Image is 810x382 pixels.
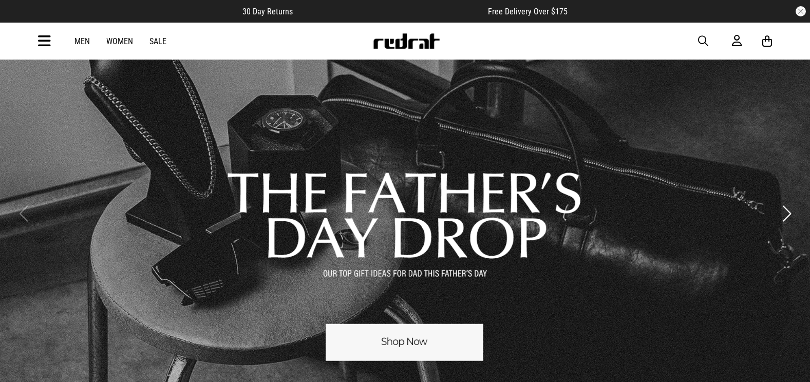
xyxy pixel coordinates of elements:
[372,33,440,49] img: Redrat logo
[313,6,467,16] iframe: Customer reviews powered by Trustpilot
[242,7,293,16] span: 30 Day Returns
[106,36,133,46] a: Women
[488,7,568,16] span: Free Delivery Over $175
[780,202,794,225] button: Next slide
[767,339,810,382] iframe: LiveChat chat widget
[16,202,30,225] button: Previous slide
[149,36,166,46] a: Sale
[74,36,90,46] a: Men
